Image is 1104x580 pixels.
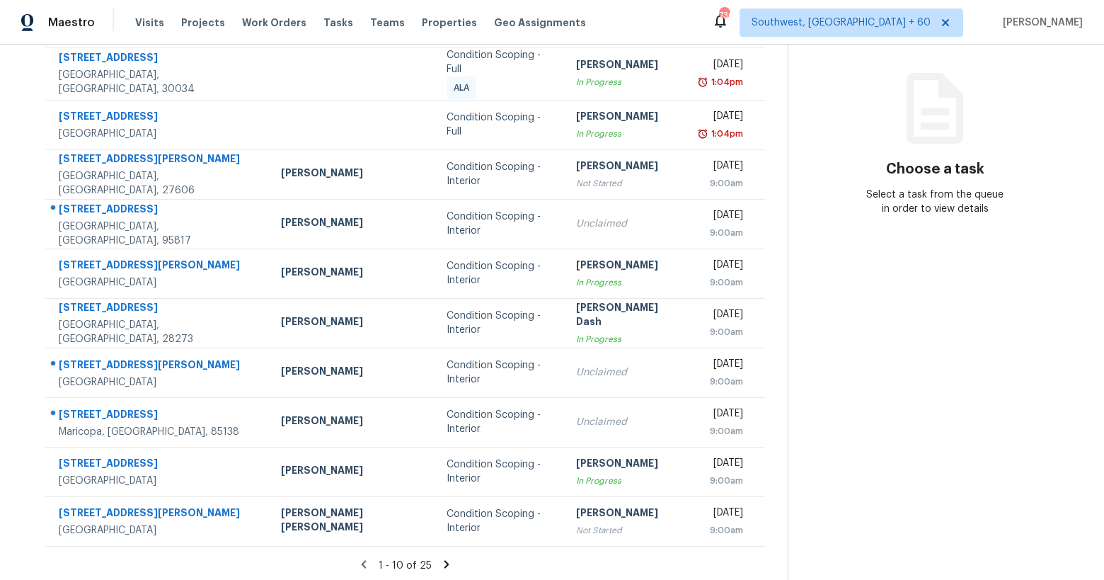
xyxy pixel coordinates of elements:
div: 9:00am [701,523,744,538]
div: Condition Scoping - Interior [447,210,553,238]
div: [GEOGRAPHIC_DATA], [GEOGRAPHIC_DATA], 95817 [59,220,258,248]
span: 1 - 10 of 25 [379,561,432,571]
div: [PERSON_NAME] [576,258,678,275]
div: Not Started [576,523,678,538]
div: [PERSON_NAME] [576,456,678,474]
div: [PERSON_NAME] [281,364,423,382]
img: Overdue Alarm Icon [697,75,708,89]
span: Tasks [323,18,353,28]
div: [STREET_ADDRESS][PERSON_NAME] [59,258,258,275]
div: [STREET_ADDRESS] [59,407,258,425]
div: [PERSON_NAME] [576,57,678,75]
span: Visits [135,16,164,30]
div: 9:00am [701,375,744,389]
div: Unclaimed [576,415,678,429]
div: 9:00am [701,325,744,339]
div: Condition Scoping - Interior [447,507,553,535]
div: Condition Scoping - Interior [447,309,553,337]
div: Condition Scoping - Interior [447,457,553,486]
div: [GEOGRAPHIC_DATA] [59,127,258,141]
div: In Progress [576,474,678,488]
div: [DATE] [701,159,744,176]
div: [STREET_ADDRESS] [59,50,258,68]
div: 9:00am [701,474,744,488]
div: [PERSON_NAME] [281,215,423,233]
div: Condition Scoping - Interior [447,358,553,387]
span: ALA [454,81,475,95]
div: [PERSON_NAME] [281,314,423,332]
div: [PERSON_NAME] [576,109,678,127]
div: [STREET_ADDRESS][PERSON_NAME] [59,506,258,523]
span: Work Orders [242,16,306,30]
div: [DATE] [701,109,744,127]
div: [PERSON_NAME] Dash [576,300,678,332]
div: [DATE] [701,506,744,523]
div: [DATE] [701,456,744,474]
div: In Progress [576,332,678,346]
div: [PERSON_NAME] [PERSON_NAME] [281,506,423,538]
span: Projects [181,16,225,30]
span: [PERSON_NAME] [997,16,1083,30]
div: [DATE] [701,258,744,275]
div: [PERSON_NAME] [281,166,423,183]
span: Teams [370,16,405,30]
div: Unclaimed [576,217,678,231]
div: [PERSON_NAME] [281,463,423,481]
div: 9:00am [701,424,744,438]
div: Condition Scoping - Interior [447,408,553,436]
div: 9:00am [701,176,744,191]
div: [GEOGRAPHIC_DATA], [GEOGRAPHIC_DATA], 27606 [59,169,258,198]
div: [GEOGRAPHIC_DATA], [GEOGRAPHIC_DATA], 28273 [59,318,258,346]
div: In Progress [576,75,678,89]
span: Properties [422,16,477,30]
div: [DATE] [701,208,744,226]
div: [DATE] [701,57,744,75]
div: Select a task from the queue in order to view details [862,188,1008,216]
div: 736 [719,8,729,23]
div: [PERSON_NAME] [281,414,423,431]
div: In Progress [576,127,678,141]
div: [GEOGRAPHIC_DATA] [59,474,258,488]
div: [STREET_ADDRESS] [59,109,258,127]
div: Condition Scoping - Full [447,110,553,139]
div: [GEOGRAPHIC_DATA] [59,375,258,389]
div: [DATE] [701,357,744,375]
div: 1:04pm [708,75,743,89]
div: [GEOGRAPHIC_DATA], [GEOGRAPHIC_DATA], 30034 [59,68,258,96]
div: [PERSON_NAME] [576,506,678,523]
div: 9:00am [701,275,744,290]
div: Not Started [576,176,678,191]
div: [STREET_ADDRESS] [59,456,258,474]
span: Geo Assignments [494,16,586,30]
div: Condition Scoping - Interior [447,160,553,188]
div: [STREET_ADDRESS][PERSON_NAME] [59,358,258,375]
div: [DATE] [701,307,744,325]
div: [GEOGRAPHIC_DATA] [59,523,258,538]
div: [DATE] [701,406,744,424]
div: [STREET_ADDRESS] [59,202,258,220]
div: [STREET_ADDRESS] [59,300,258,318]
div: 1:04pm [708,127,743,141]
span: Southwest, [GEOGRAPHIC_DATA] + 60 [752,16,931,30]
img: Overdue Alarm Icon [697,127,708,141]
h3: Choose a task [886,162,984,176]
div: Unclaimed [576,365,678,380]
div: [PERSON_NAME] [576,159,678,176]
span: Maestro [48,16,95,30]
div: [GEOGRAPHIC_DATA] [59,275,258,290]
div: [STREET_ADDRESS][PERSON_NAME] [59,152,258,169]
div: 9:00am [701,226,744,240]
div: [PERSON_NAME] [281,265,423,283]
div: Maricopa, [GEOGRAPHIC_DATA], 85138 [59,425,258,439]
div: Condition Scoping - Interior [447,259,553,288]
div: In Progress [576,275,678,290]
div: Condition Scoping - Full [447,48,553,76]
